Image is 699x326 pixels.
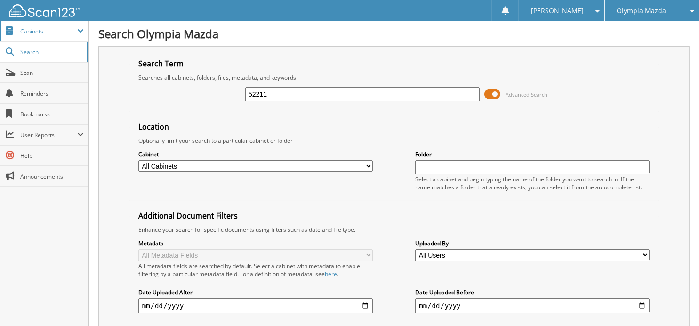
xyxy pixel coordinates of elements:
[20,48,82,56] span: Search
[134,58,188,69] legend: Search Term
[134,73,654,81] div: Searches all cabinets, folders, files, metadata, and keywords
[531,8,584,14] span: [PERSON_NAME]
[20,90,84,98] span: Reminders
[415,298,650,313] input: end
[617,8,666,14] span: Olympia Mazda
[138,262,373,278] div: All metadata fields are searched by default. Select a cabinet with metadata to enable filtering b...
[138,298,373,313] input: start
[20,69,84,77] span: Scan
[20,110,84,118] span: Bookmarks
[134,137,654,145] div: Optionally limit your search to a particular cabinet or folder
[325,270,337,278] a: here
[138,288,373,296] label: Date Uploaded After
[20,27,77,35] span: Cabinets
[138,150,373,158] label: Cabinet
[20,152,84,160] span: Help
[98,26,690,41] h1: Search Olympia Mazda
[9,4,80,17] img: scan123-logo-white.svg
[415,239,650,247] label: Uploaded By
[134,211,242,221] legend: Additional Document Filters
[20,172,84,180] span: Announcements
[138,239,373,247] label: Metadata
[415,288,650,296] label: Date Uploaded Before
[134,122,174,132] legend: Location
[652,281,699,326] iframe: Chat Widget
[415,150,650,158] label: Folder
[506,91,547,98] span: Advanced Search
[415,175,650,191] div: Select a cabinet and begin typing the name of the folder you want to search in. If the name match...
[134,226,654,234] div: Enhance your search for specific documents using filters such as date and file type.
[20,131,77,139] span: User Reports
